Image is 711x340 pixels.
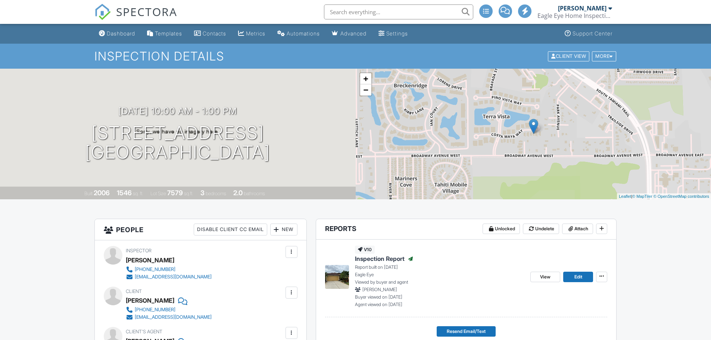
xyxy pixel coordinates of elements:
[573,30,612,37] div: Support Center
[200,189,205,197] div: 3
[155,30,182,37] div: Templates
[167,189,183,197] div: 7579
[126,314,212,321] a: [EMAIL_ADDRESS][DOMAIN_NAME]
[126,255,174,266] div: [PERSON_NAME]
[274,27,323,41] a: Automations (Advanced)
[619,194,631,199] a: Leaflet
[562,27,615,41] a: Support Center
[150,191,166,196] span: Lot Size
[184,191,193,196] span: sq.ft.
[287,30,320,37] div: Automations
[537,12,612,19] div: Eagle Eye Home Inspection
[360,84,371,96] a: Zoom out
[107,30,135,37] div: Dashboard
[235,27,268,41] a: Metrics
[191,27,229,41] a: Contacts
[126,248,152,253] span: Inspector
[95,219,306,240] h3: People
[135,307,175,313] div: [PHONE_NUMBER]
[116,4,177,19] span: SPECTORA
[135,314,212,320] div: [EMAIL_ADDRESS][DOMAIN_NAME]
[133,191,143,196] span: sq. ft.
[329,27,369,41] a: Advanced
[632,194,652,199] a: © MapTiler
[94,4,111,20] img: The Best Home Inspection Software - Spectora
[654,194,709,199] a: © OpenStreetMap contributors
[548,51,589,61] div: Client View
[126,329,162,334] span: Client's Agent
[126,266,212,273] a: [PHONE_NUMBER]
[118,106,237,116] h3: [DATE] 10:00 am - 1:00 pm
[547,53,591,59] a: Client View
[386,30,408,37] div: Settings
[360,73,371,84] a: Zoom in
[617,193,711,200] div: |
[96,27,138,41] a: Dashboard
[94,10,177,26] a: SPECTORA
[206,191,226,196] span: bedrooms
[94,189,110,197] div: 2006
[340,30,367,37] div: Advanced
[203,30,226,37] div: Contacts
[126,306,212,314] a: [PHONE_NUMBER]
[233,189,243,197] div: 2.0
[117,189,132,197] div: 1546
[270,224,297,235] div: New
[324,4,473,19] input: Search everything...
[135,266,175,272] div: [PHONE_NUMBER]
[84,191,93,196] span: Built
[135,274,212,280] div: [EMAIL_ADDRESS][DOMAIN_NAME]
[558,4,606,12] div: [PERSON_NAME]
[126,288,142,294] span: Client
[246,30,265,37] div: Metrics
[126,295,174,306] div: [PERSON_NAME]
[375,27,411,41] a: Settings
[194,224,267,235] div: Disable Client CC Email
[85,123,270,163] h1: [STREET_ADDRESS] [GEOGRAPHIC_DATA]
[144,27,185,41] a: Templates
[592,51,616,61] div: More
[94,50,617,63] h1: Inspection Details
[126,273,212,281] a: [EMAIL_ADDRESS][DOMAIN_NAME]
[244,191,265,196] span: bathrooms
